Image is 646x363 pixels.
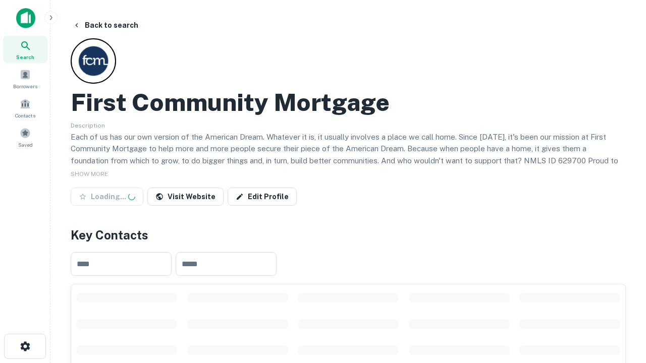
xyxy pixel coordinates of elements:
span: Description [71,122,105,129]
a: Visit Website [147,188,224,206]
a: Saved [3,124,47,151]
button: Back to search [69,16,142,34]
iframe: Chat Widget [596,282,646,331]
a: Contacts [3,94,47,122]
a: Borrowers [3,65,47,92]
h4: Key Contacts [71,226,626,244]
span: Borrowers [13,82,37,90]
h2: First Community Mortgage [71,88,390,117]
span: Contacts [15,111,35,119]
img: capitalize-icon.png [16,8,35,28]
a: Edit Profile [228,188,297,206]
span: SHOW MORE [71,170,108,177]
span: Search [16,53,34,61]
p: Each of us has our own version of the American Dream. Whatever it is, it usually involves a place... [71,131,626,178]
span: Saved [18,141,33,149]
a: Search [3,36,47,63]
